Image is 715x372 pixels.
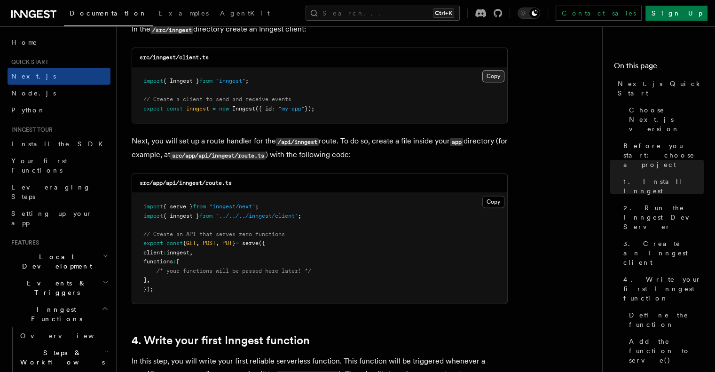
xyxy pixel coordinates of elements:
span: from [193,203,206,210]
span: inngest [166,249,189,256]
code: src/app/api/inngest/route.ts [140,180,232,186]
a: Node.js [8,85,110,102]
span: serve [242,240,259,246]
a: Contact sales [556,6,642,21]
span: export [143,240,163,246]
code: src/app/api/inngest/route.ts [170,151,266,159]
a: Overview [16,327,110,344]
span: { [183,240,186,246]
a: Documentation [64,3,153,26]
span: "my-app" [278,105,305,112]
a: AgentKit [214,3,275,25]
span: Events & Triggers [8,278,102,297]
span: ({ id [255,105,272,112]
span: Home [11,38,38,47]
span: ; [245,78,249,84]
span: = [236,240,239,246]
span: 3. Create an Inngest client [623,239,704,267]
p: Next, you will set up a route handler for the route. To do so, create a file inside your director... [132,135,508,162]
span: ; [255,203,259,210]
span: ] [143,277,147,283]
span: Steps & Workflows [16,348,105,367]
span: Install the SDK [11,140,109,148]
span: Node.js [11,89,56,97]
span: Overview [20,332,117,340]
span: import [143,213,163,219]
a: Python [8,102,110,119]
span: Next.js Quick Start [618,79,704,98]
span: from [199,78,212,84]
a: Your first Functions [8,152,110,179]
span: export [143,105,163,112]
a: Define the function [625,307,704,333]
span: Features [8,239,39,246]
span: Inngest [232,105,255,112]
span: : [173,258,176,265]
span: Define the function [629,310,704,329]
span: 2. Run the Inngest Dev Server [623,203,704,231]
button: Steps & Workflows [16,344,110,371]
span: client [143,249,163,256]
span: Choose Next.js version [629,105,704,134]
h4: On this page [614,60,704,75]
span: inngest [186,105,209,112]
span: : [163,249,166,256]
span: Your first Functions [11,157,67,174]
button: Inngest Functions [8,301,110,327]
span: from [199,213,212,219]
span: AgentKit [220,9,270,17]
span: Local Development [8,252,102,271]
span: Inngest tour [8,126,53,134]
span: : [272,105,275,112]
button: Copy [482,196,504,208]
span: Add the function to serve() [629,337,704,365]
code: src/inngest/client.ts [140,54,209,61]
span: /* your functions will be passed here later! */ [157,268,311,274]
a: Leveraging Steps [8,179,110,205]
span: { Inngest } [163,78,199,84]
span: Before you start: choose a project [623,141,704,169]
span: const [166,105,183,112]
span: "inngest" [216,78,245,84]
a: Sign Up [645,6,707,21]
span: Setting up your app [11,210,92,227]
span: = [212,105,216,112]
span: // Create an API that serves zero functions [143,231,285,237]
span: "inngest/next" [209,203,255,210]
button: Events & Triggers [8,275,110,301]
span: { inngest } [163,213,199,219]
span: , [147,277,150,283]
span: 4. Write your first Inngest function [623,275,704,303]
span: const [166,240,183,246]
p: In the directory create an Inngest client: [132,23,508,36]
span: Next.js [11,72,56,80]
span: [ [176,258,180,265]
span: POST [203,240,216,246]
span: import [143,78,163,84]
a: 1. Install Inngest [620,173,704,199]
button: Search...Ctrl+K [306,6,460,21]
span: Inngest Functions [8,305,102,324]
a: Examples [153,3,214,25]
span: import [143,203,163,210]
span: 1. Install Inngest [623,177,704,196]
button: Toggle dark mode [518,8,540,19]
span: "../../../inngest/client" [216,213,298,219]
code: /api/inngest [276,138,319,146]
span: functions [143,258,173,265]
button: Copy [482,70,504,82]
a: Setting up your app [8,205,110,231]
code: /src/inngest [150,26,193,34]
span: // Create a client to send and receive events [143,96,291,103]
span: Leveraging Steps [11,183,91,200]
span: { serve } [163,203,193,210]
span: Documentation [70,9,147,17]
span: PUT [222,240,232,246]
span: }); [143,286,153,293]
span: ({ [259,240,265,246]
span: Examples [158,9,209,17]
a: 4. Write your first Inngest function [620,271,704,307]
span: } [232,240,236,246]
span: Quick start [8,58,48,66]
a: 4. Write your first Inngest function [132,334,310,347]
